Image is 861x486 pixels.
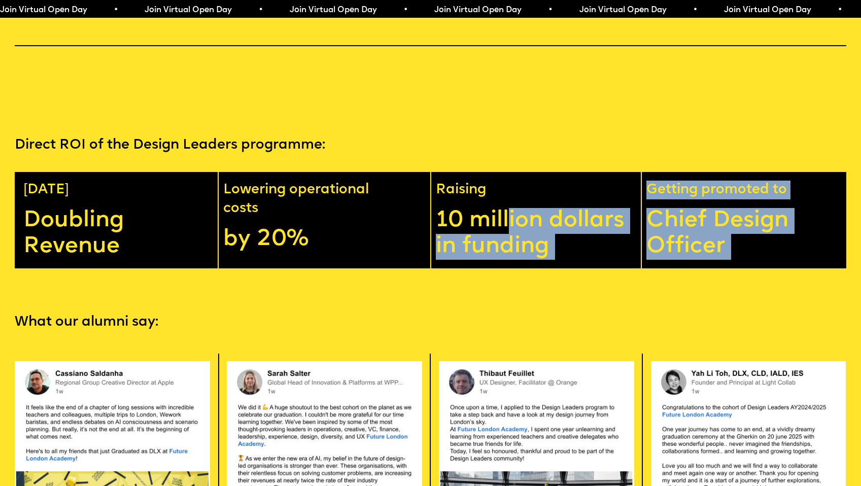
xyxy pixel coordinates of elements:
[223,181,422,219] p: Lowering operational costs
[837,6,841,14] span: •
[258,6,262,14] span: •
[223,227,422,253] p: by 20%
[646,181,851,199] p: Getting promoted to
[436,208,641,260] p: 10 million dollars in funding
[23,208,209,260] p: Doubling Revenue
[547,6,552,14] span: •
[15,313,846,332] p: What our alumni say:
[402,6,407,14] span: •
[692,6,697,14] span: •
[15,136,846,155] p: Direct ROI of the Design Leaders programme:
[646,208,851,260] p: Chief Design Officer
[113,6,117,14] span: •
[23,181,209,199] p: [DATE]
[436,181,641,199] p: Raising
